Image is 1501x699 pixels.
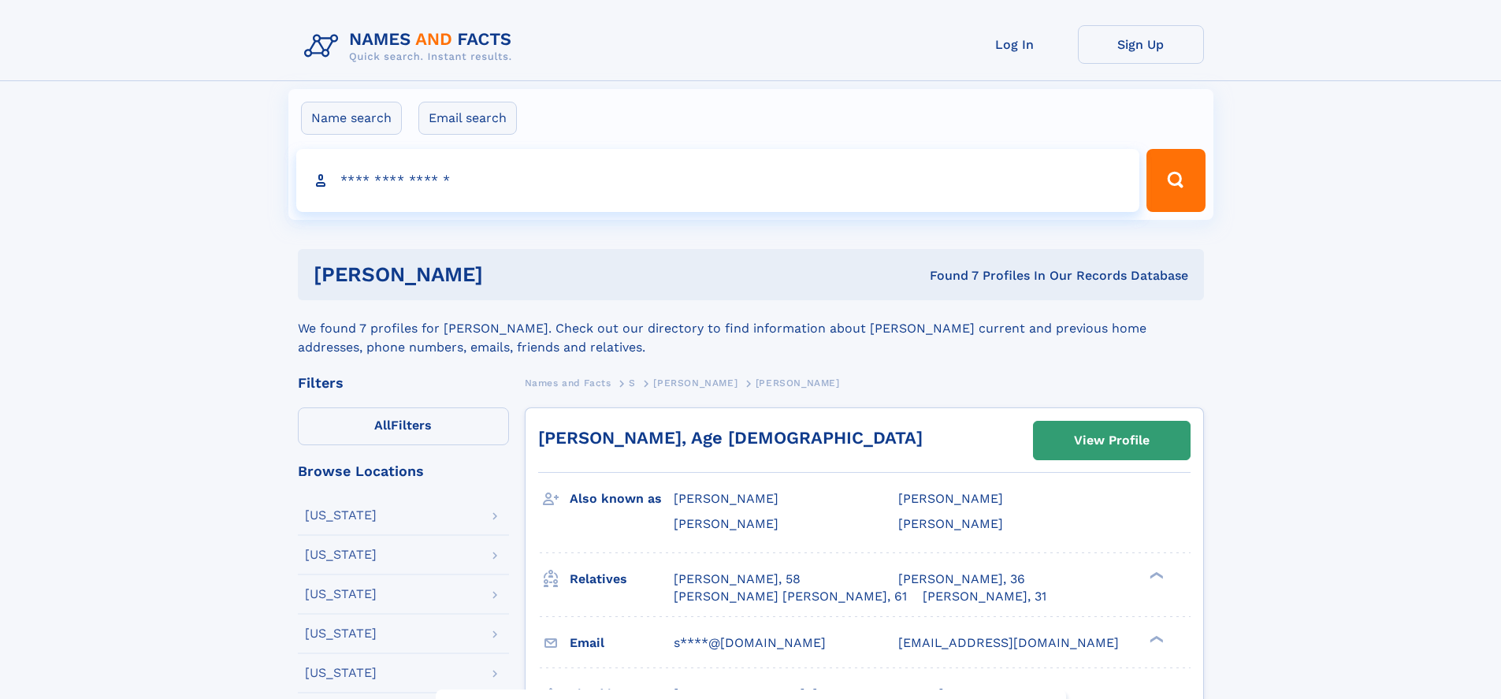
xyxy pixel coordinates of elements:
[570,485,674,512] h3: Also known as
[1146,570,1165,580] div: ❯
[305,627,377,640] div: [US_STATE]
[298,376,509,390] div: Filters
[374,418,391,433] span: All
[418,102,517,135] label: Email search
[305,509,377,522] div: [US_STATE]
[298,464,509,478] div: Browse Locations
[296,149,1140,212] input: search input
[1034,422,1190,459] a: View Profile
[570,566,674,593] h3: Relatives
[1146,149,1205,212] button: Search Button
[674,571,801,588] a: [PERSON_NAME], 58
[756,377,840,389] span: [PERSON_NAME]
[298,407,509,445] label: Filters
[305,588,377,600] div: [US_STATE]
[1078,25,1204,64] a: Sign Up
[301,102,402,135] label: Name search
[898,491,1003,506] span: [PERSON_NAME]
[898,516,1003,531] span: [PERSON_NAME]
[298,25,525,68] img: Logo Names and Facts
[298,300,1204,357] div: We found 7 profiles for [PERSON_NAME]. Check out our directory to find information about [PERSON_...
[674,588,907,605] a: [PERSON_NAME] [PERSON_NAME], 61
[570,630,674,656] h3: Email
[305,667,377,679] div: [US_STATE]
[923,588,1046,605] a: [PERSON_NAME], 31
[525,373,611,392] a: Names and Facts
[1074,422,1150,459] div: View Profile
[706,267,1188,284] div: Found 7 Profiles In Our Records Database
[674,516,778,531] span: [PERSON_NAME]
[538,428,923,448] a: [PERSON_NAME], Age [DEMOGRAPHIC_DATA]
[898,571,1025,588] a: [PERSON_NAME], 36
[898,635,1119,650] span: [EMAIL_ADDRESS][DOMAIN_NAME]
[653,373,737,392] a: [PERSON_NAME]
[314,265,707,284] h1: [PERSON_NAME]
[653,377,737,389] span: [PERSON_NAME]
[674,491,778,506] span: [PERSON_NAME]
[629,377,636,389] span: S
[952,25,1078,64] a: Log In
[305,548,377,561] div: [US_STATE]
[629,373,636,392] a: S
[1146,634,1165,644] div: ❯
